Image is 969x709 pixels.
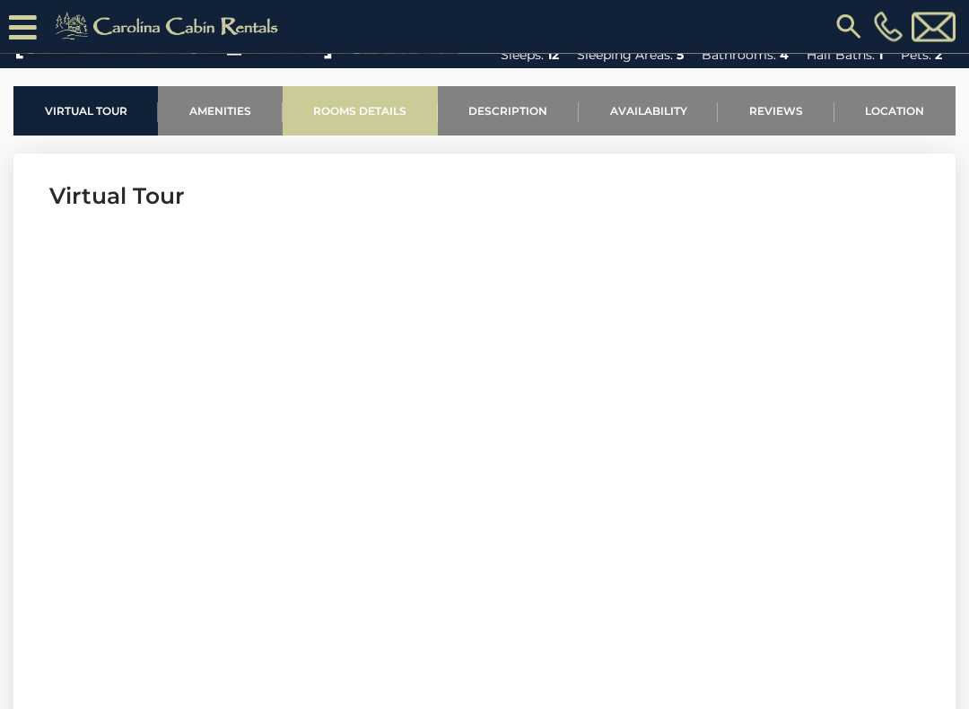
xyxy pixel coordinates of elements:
[579,87,718,136] a: Availability
[46,9,293,45] img: Khaki-logo.png
[718,87,834,136] a: Reviews
[869,12,907,42] a: [PHONE_NUMBER]
[833,11,865,43] img: search-regular.svg
[283,87,438,136] a: Rooms Details
[438,87,579,136] a: Description
[158,87,282,136] a: Amenities
[49,181,920,213] h3: Virtual Tour
[834,87,956,136] a: Location
[13,87,158,136] a: Virtual Tour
